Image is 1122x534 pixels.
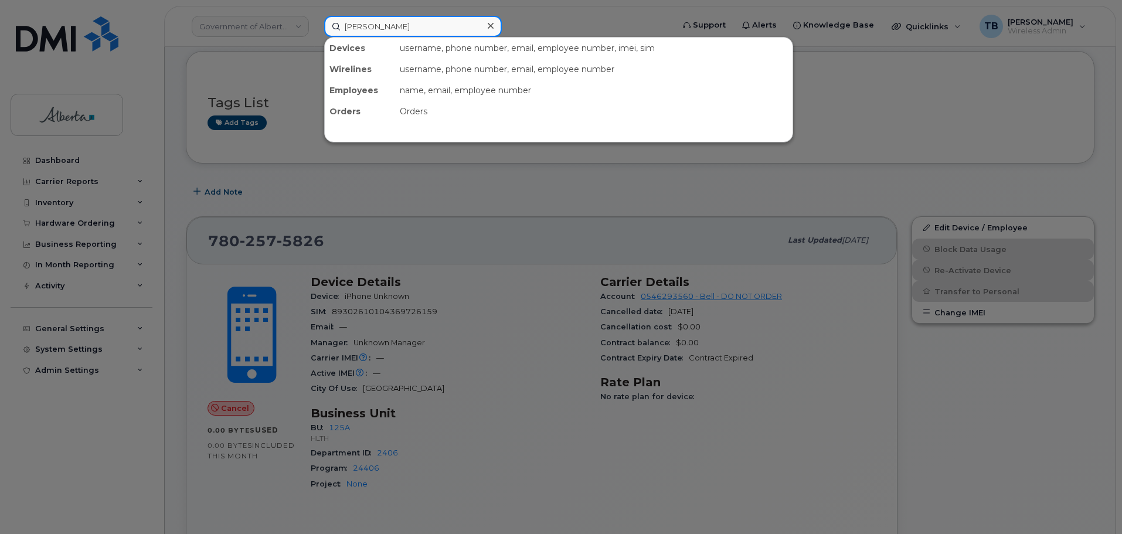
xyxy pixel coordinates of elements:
div: username, phone number, email, employee number, imei, sim [395,38,793,59]
div: Wirelines [325,59,395,80]
input: Find something... [324,16,502,37]
div: name, email, employee number [395,80,793,101]
div: username, phone number, email, employee number [395,59,793,80]
div: Devices [325,38,395,59]
div: Employees [325,80,395,101]
div: Orders [325,101,395,122]
div: Orders [395,101,793,122]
